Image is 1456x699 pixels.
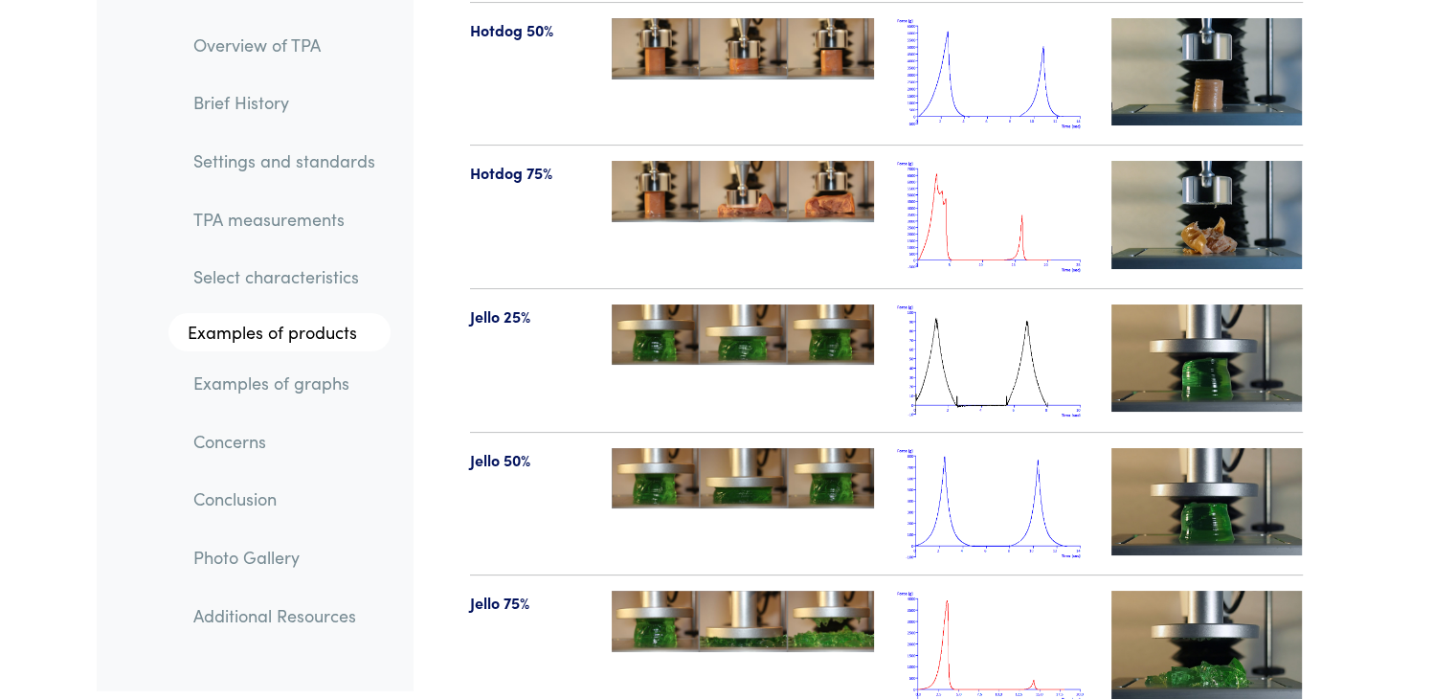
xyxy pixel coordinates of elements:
[897,161,1088,273] img: hotdog_tpa_75.png
[612,448,874,508] img: jello-50-123-tpa.jpg
[178,139,391,183] a: Settings and standards
[178,197,391,241] a: TPA measurements
[1111,304,1303,412] img: jello-videotn-25.jpg
[1111,448,1303,555] img: jello-videotn-50.jpg
[612,304,874,365] img: jello-25-123-tpa.jpg
[178,478,391,522] a: Conclusion
[178,419,391,463] a: Concerns
[612,161,874,221] img: hotdog-75-123-tpa.jpg
[178,361,391,405] a: Examples of graphs
[612,591,874,651] img: jello-75-123-tpa.jpg
[612,18,874,79] img: hotdog-50-123-tpa.jpg
[470,161,590,186] p: Hotdog 75%
[1111,591,1303,698] img: jello-videotn-75.jpg
[178,535,391,579] a: Photo Gallery
[168,314,391,352] a: Examples of products
[178,256,391,300] a: Select characteristics
[897,18,1088,130] img: hotdog_tpa_50.png
[897,304,1088,417] img: jello_tpa_25.png
[470,18,590,43] p: Hotdog 50%
[178,23,391,67] a: Overview of TPA
[178,594,391,638] a: Additional Resources
[178,81,391,125] a: Brief History
[470,448,590,473] p: Jello 50%
[897,448,1088,560] img: jello_tpa_50.png
[1111,18,1303,125] img: hotdog-videotn-50.jpg
[1111,161,1303,268] img: hotdog-videotn-75.jpg
[470,304,590,329] p: Jello 25%
[470,591,590,616] p: Jello 75%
